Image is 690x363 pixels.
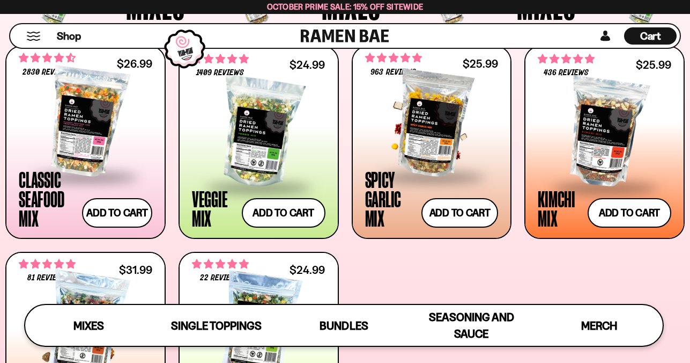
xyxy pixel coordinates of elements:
[407,305,535,346] a: Seasoning and Sauce
[119,265,152,275] div: $31.99
[19,170,77,228] div: Classic Seafood Mix
[192,52,249,66] span: 4.76 stars
[57,29,81,43] span: Shop
[463,59,498,69] div: $25.99
[196,69,244,77] span: 1409 reviews
[179,46,339,239] a: 4.76 stars 1409 reviews $24.99 Veggie Mix Add to cart
[352,46,512,239] a: 4.75 stars 963 reviews $25.99 Spicy Garlic Mix Add to cart
[19,257,76,271] span: 4.83 stars
[636,60,671,70] div: $25.99
[267,2,424,12] span: October Prime Sale: 15% off Sitewide
[290,265,325,275] div: $24.99
[640,30,661,42] span: Cart
[544,69,589,77] span: 436 reviews
[320,319,368,332] span: Bundles
[535,305,663,346] a: Merch
[581,319,617,332] span: Merch
[421,198,498,228] button: Add to cart
[524,46,685,239] a: 4.76 stars 436 reviews $25.99 Kimchi Mix Add to cart
[280,305,408,346] a: Bundles
[57,27,81,45] a: Shop
[588,198,671,228] button: Add to cart
[25,305,153,346] a: Mixes
[73,319,104,332] span: Mixes
[5,46,166,239] a: 4.68 stars 2830 reviews $26.99 Classic Seafood Mix Add to cart
[429,310,514,340] span: Seasoning and Sauce
[365,170,417,228] div: Spicy Garlic Mix
[538,52,595,66] span: 4.76 stars
[82,198,152,228] button: Add to cart
[153,305,280,346] a: Single Toppings
[538,189,582,228] div: Kimchi Mix
[192,257,249,271] span: 4.82 stars
[365,51,422,65] span: 4.75 stars
[624,24,677,48] div: Cart
[290,60,325,70] div: $24.99
[19,51,76,65] span: 4.68 stars
[192,189,236,228] div: Veggie Mix
[242,198,325,228] button: Add to cart
[117,59,152,69] div: $26.99
[171,319,262,332] span: Single Toppings
[26,32,41,41] button: Mobile Menu Trigger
